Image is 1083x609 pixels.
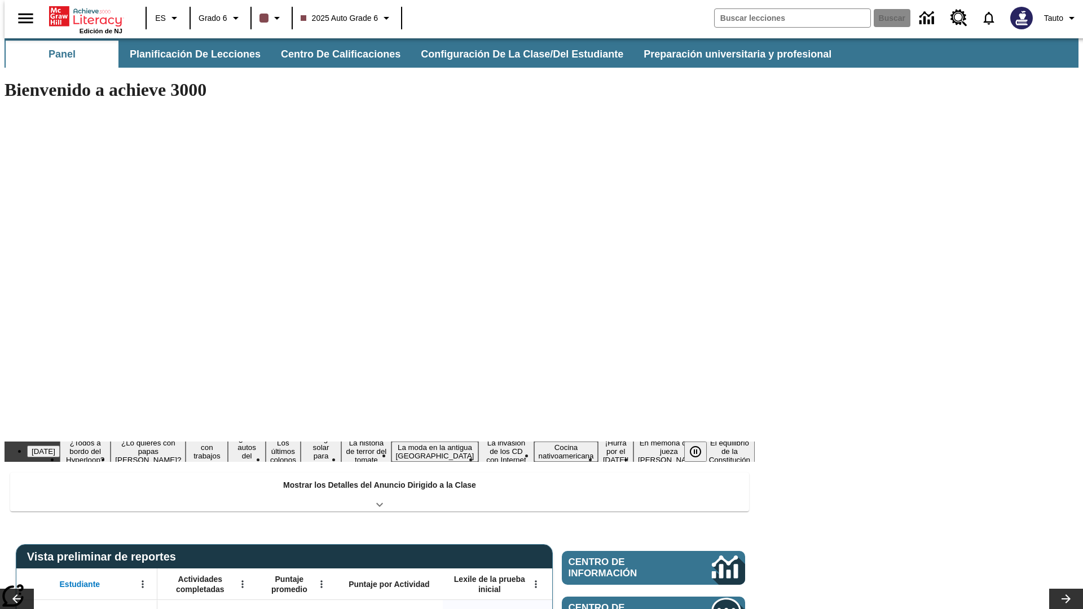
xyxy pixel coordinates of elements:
div: Mostrar los Detalles del Anuncio Dirigido a la Clase [10,473,749,511]
span: Lexile de la prueba inicial [448,574,531,594]
a: Portada [49,5,122,28]
div: Subbarra de navegación [5,41,842,68]
button: Centro de calificaciones [272,41,410,68]
button: Abrir el menú lateral [9,2,42,35]
button: Diapositiva 6 Los últimos colonos [266,437,301,466]
div: Portada [49,4,122,34]
div: Subbarra de navegación [5,38,1078,68]
button: Diapositiva 8 La historia de terror del tomate [341,437,391,466]
button: Diapositiva 1 Día del Trabajo [27,445,60,457]
button: Diapositiva 13 En memoria de la jueza O'Connor [633,437,705,466]
button: El color de la clase es café oscuro. Cambiar el color de la clase. [255,8,288,28]
button: Abrir menú [313,576,330,593]
button: Diapositiva 12 ¡Hurra por el Día de la Constitución! [598,437,633,466]
button: Abrir menú [527,576,544,593]
button: Diapositiva 3 ¿Lo quieres con papas fritas? [111,437,186,466]
span: Puntaje por Actividad [349,579,429,589]
button: Planificación de lecciones [121,41,270,68]
button: Perfil/Configuración [1040,8,1083,28]
button: Clase: 2025 Auto Grade 6, Selecciona una clase [296,8,398,28]
button: Panel [6,41,118,68]
span: Vista preliminar de reportes [27,550,182,563]
button: Configuración de la clase/del estudiante [412,41,632,68]
span: 2025 Auto Grade 6 [301,12,378,24]
button: Lenguaje: ES, Selecciona un idioma [150,8,186,28]
span: Tauto [1044,12,1063,24]
div: Pausar [684,442,718,462]
a: Centro de información [913,3,944,34]
button: Diapositiva 10 La invasión de los CD con Internet [478,437,534,466]
button: Diapositiva 14 El equilibrio de la Constitución [705,437,755,466]
a: Notificaciones [974,3,1003,33]
button: Abrir menú [234,576,251,593]
button: Diapositiva 2 ¿Todos a bordo del Hyperloop? [60,437,111,466]
button: Grado: Grado 6, Elige un grado [194,8,247,28]
span: Centro de información [569,557,674,579]
button: Preparación universitaria y profesional [635,41,840,68]
button: Diapositiva 4 Niños con trabajos sucios [186,433,228,470]
span: Estudiante [60,579,100,589]
h1: Bienvenido a achieve 3000 [5,80,755,100]
span: Actividades completadas [163,574,237,594]
span: Puntaje promedio [262,574,316,594]
span: ES [155,12,166,24]
span: Edición de NJ [80,28,122,34]
button: Diapositiva 11 Cocina nativoamericana [534,442,598,462]
button: Escoja un nuevo avatar [1003,3,1040,33]
button: Diapositiva 5 ¿Los autos del futuro? [228,433,265,470]
button: Abrir menú [134,576,151,593]
button: Diapositiva 7 Energía solar para todos [301,433,341,470]
button: Diapositiva 9 La moda en la antigua Roma [391,442,479,462]
p: Mostrar los Detalles del Anuncio Dirigido a la Clase [283,479,476,491]
a: Centro de recursos, Se abrirá en una pestaña nueva. [944,3,974,33]
span: Grado 6 [199,12,227,24]
button: Pausar [684,442,707,462]
input: Buscar campo [715,9,870,27]
button: Carrusel de lecciones, seguir [1049,589,1083,609]
a: Centro de información [562,551,745,585]
img: Avatar [1010,7,1033,29]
